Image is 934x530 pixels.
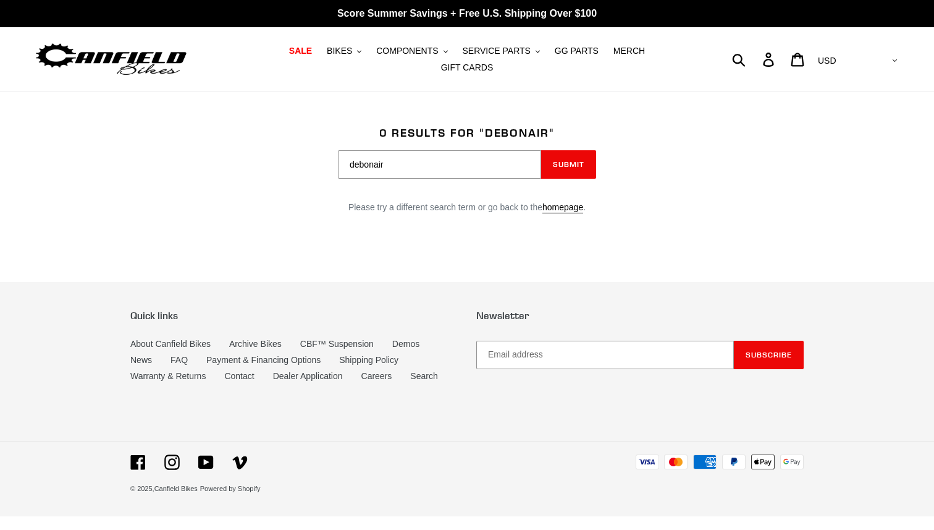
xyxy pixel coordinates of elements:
[613,46,645,56] span: MERCH
[273,371,343,381] a: Dealer Application
[555,46,599,56] span: GG PARTS
[170,355,188,365] a: FAQ
[130,339,211,349] a: About Canfield Bikes
[283,43,318,59] a: SALE
[361,371,392,381] a: Careers
[327,46,352,56] span: BIKES
[549,43,605,59] a: GG PARTS
[734,341,804,369] button: Subscribe
[300,339,374,349] a: CBF™ Suspension
[229,339,282,349] a: Archive Bikes
[130,201,804,214] p: Please try a different search term or go back to the .
[435,59,500,76] a: GIFT CARDS
[542,202,583,213] a: homepage
[739,46,770,73] input: Search
[392,339,419,349] a: Demos
[200,485,261,492] a: Powered by Shopify
[370,43,453,59] button: COMPONENTS
[462,46,530,56] span: SERVICE PARTS
[130,310,458,322] p: Quick links
[130,371,206,381] a: Warranty & Returns
[321,43,368,59] button: BIKES
[224,371,254,381] a: Contact
[376,46,438,56] span: COMPONENTS
[607,43,651,59] a: MERCH
[456,43,545,59] button: SERVICE PARTS
[476,310,804,322] p: Newsletter
[206,355,321,365] a: Payment & Financing Options
[476,341,734,369] input: Email address
[130,126,804,140] h1: 0 results for "debonair"
[130,355,152,365] a: News
[541,150,596,179] button: Submit
[289,46,312,56] span: SALE
[130,485,198,492] small: © 2025,
[441,62,494,73] span: GIFT CARDS
[338,150,541,179] input: Search
[746,350,792,359] span: Subscribe
[339,355,398,365] a: Shipping Policy
[154,485,198,492] a: Canfield Bikes
[34,40,188,79] img: Canfield Bikes
[410,371,437,381] a: Search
